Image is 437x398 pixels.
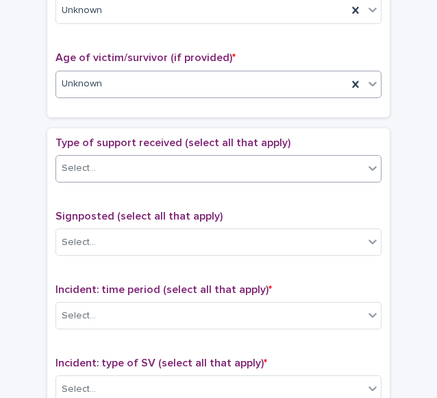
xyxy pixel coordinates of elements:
div: Select... [62,235,96,250]
span: Signposted (select all that apply) [55,211,223,222]
span: Incident: time period (select all that apply) [55,284,272,295]
div: Select... [62,382,96,397]
span: Unknown [62,77,102,91]
span: Type of support received (select all that apply) [55,137,290,148]
div: Select... [62,161,96,176]
span: Age of victim/survivor (if provided) [55,52,236,63]
div: Select... [62,309,96,323]
span: Incident: type of SV (select all that apply) [55,358,267,368]
span: Unknown [62,3,102,18]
